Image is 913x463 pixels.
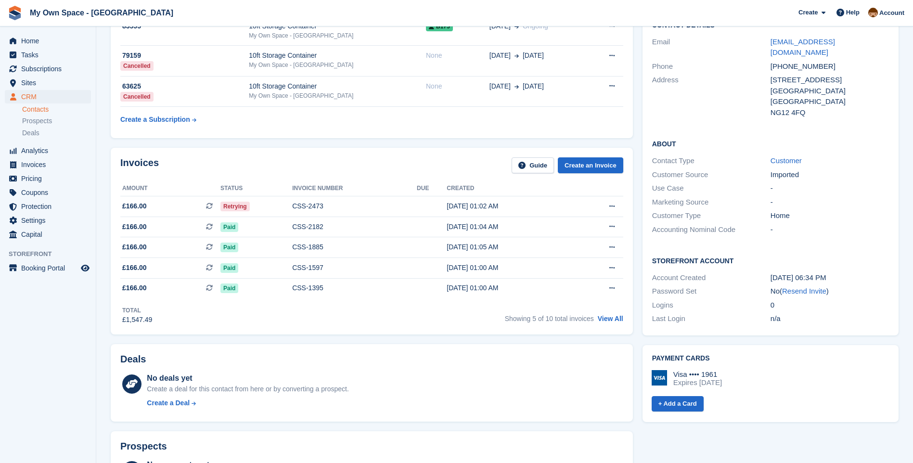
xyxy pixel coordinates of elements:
span: £166.00 [122,283,147,293]
img: Visa Logo [652,370,667,386]
a: Customer [771,156,802,165]
span: Tasks [21,48,79,62]
h2: Invoices [120,157,159,173]
span: £166.00 [122,242,147,252]
span: Deals [22,129,39,138]
div: Accounting Nominal Code [652,224,771,235]
div: None [426,51,489,61]
span: Account [879,8,904,18]
div: [DATE] 01:02 AM [447,201,573,211]
span: Showing 5 of 10 total invoices [505,315,594,322]
a: Preview store [79,262,91,274]
div: Marketing Source [652,197,771,208]
div: Imported [771,169,889,180]
div: - [771,197,889,208]
div: Address [652,75,771,118]
div: [DATE] 06:34 PM [771,272,889,283]
span: Subscriptions [21,62,79,76]
span: Help [846,8,860,17]
a: menu [5,144,91,157]
span: Booking Portal [21,261,79,275]
span: Prospects [22,116,52,126]
span: Paid [220,222,238,232]
div: [GEOGRAPHIC_DATA] [771,86,889,97]
div: Customer Source [652,169,771,180]
a: Create a Subscription [120,111,196,129]
img: Paula Harris [868,8,878,17]
a: menu [5,214,91,227]
a: menu [5,34,91,48]
th: Due [417,181,447,196]
div: [DATE] 01:00 AM [447,263,573,273]
span: Protection [21,200,79,213]
div: My Own Space - [GEOGRAPHIC_DATA] [249,91,426,100]
span: Storefront [9,249,96,259]
h2: Storefront Account [652,256,889,265]
div: 10ft Storage Container [249,21,426,31]
span: ( ) [780,287,829,295]
th: Created [447,181,573,196]
div: NG12 4FQ [771,107,889,118]
div: Use Case [652,183,771,194]
div: Home [771,210,889,221]
div: [STREET_ADDRESS] [771,75,889,86]
span: Settings [21,214,79,227]
span: [DATE] [523,51,544,61]
div: Total [122,306,152,315]
span: Pricing [21,172,79,185]
div: n/a [771,313,889,324]
div: Email [652,37,771,58]
a: menu [5,261,91,275]
span: Paid [220,243,238,252]
div: No deals yet [147,373,348,384]
div: Account Created [652,272,771,283]
span: £166.00 [122,222,147,232]
div: CSS-2473 [292,201,417,211]
div: - [771,183,889,194]
h2: Payment cards [652,355,889,362]
div: CSS-1885 [292,242,417,252]
span: Invoices [21,158,79,171]
div: CSS-1395 [292,283,417,293]
a: menu [5,62,91,76]
div: [PHONE_NUMBER] [771,61,889,72]
a: menu [5,76,91,90]
div: Last Login [652,313,771,324]
div: CSS-1597 [292,263,417,273]
div: None [426,81,489,91]
div: 10ft Storage Container [249,81,426,91]
a: menu [5,172,91,185]
a: Guide [512,157,554,173]
div: Contact Type [652,155,771,167]
div: No [771,286,889,297]
span: [DATE] [523,81,544,91]
a: Prospects [22,116,91,126]
div: Visa •••• 1961 [673,370,722,379]
a: menu [5,186,91,199]
div: Expires [DATE] [673,378,722,387]
span: Create [798,8,818,17]
a: Resend Invite [782,287,826,295]
div: My Own Space - [GEOGRAPHIC_DATA] [249,61,426,69]
div: Logins [652,300,771,311]
div: - [771,224,889,235]
div: Cancelled [120,92,154,102]
span: £166.00 [122,201,147,211]
span: Capital [21,228,79,241]
a: menu [5,228,91,241]
span: [DATE] [489,81,511,91]
span: Analytics [21,144,79,157]
span: CRM [21,90,79,103]
h2: About [652,139,889,148]
div: [DATE] 01:04 AM [447,222,573,232]
span: Coupons [21,186,79,199]
a: Create an Invoice [558,157,623,173]
div: Phone [652,61,771,72]
div: £1,547.49 [122,315,152,325]
div: Cancelled [120,61,154,71]
div: Password Set [652,286,771,297]
div: 83555 [120,21,249,31]
div: 0 [771,300,889,311]
img: stora-icon-8386f47178a22dfd0bd8f6a31ec36ba5ce8667c1dd55bd0f319d3a0aa187defe.svg [8,6,22,20]
a: Contacts [22,105,91,114]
